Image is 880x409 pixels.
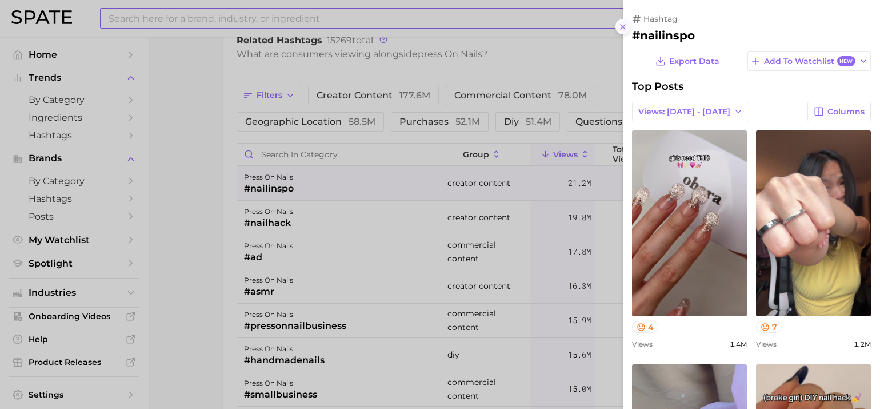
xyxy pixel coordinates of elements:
span: Top Posts [632,80,683,93]
span: hashtag [643,14,678,24]
button: Export Data [653,51,722,71]
span: 1.2m [854,340,871,348]
span: Views [756,340,777,348]
span: 1.4m [730,340,747,348]
span: Add to Watchlist [764,56,855,67]
button: Views: [DATE] - [DATE] [632,102,749,121]
button: Add to WatchlistNew [747,51,871,71]
button: 7 [756,321,782,333]
h2: #nailinspo [632,29,871,42]
span: Export Data [669,57,719,66]
span: New [837,56,855,67]
span: Views [632,340,653,348]
button: Columns [807,102,871,121]
span: Views: [DATE] - [DATE] [638,107,730,117]
span: Columns [827,107,865,117]
button: 4 [632,321,658,333]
